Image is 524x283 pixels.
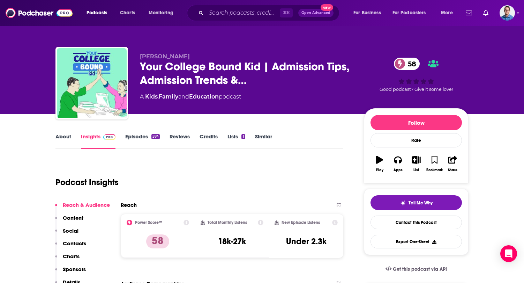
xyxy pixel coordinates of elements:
span: [PERSON_NAME] [140,53,190,60]
span: Open Advanced [301,11,330,15]
button: tell me why sparkleTell Me Why [370,195,462,210]
div: 58Good podcast? Give it some love! [364,53,469,96]
div: Open Intercom Messenger [500,245,517,262]
button: Sponsors [55,266,86,279]
img: Your College Bound Kid | Admission Tips, Admission Trends & Admission Interviews [57,48,127,118]
img: Podchaser Pro [103,134,115,140]
span: Tell Me Why [409,200,433,206]
button: open menu [144,7,182,19]
a: Show notifications dropdown [480,7,491,19]
span: Get this podcast via API [393,266,447,272]
span: Good podcast? Give it some love! [380,87,453,92]
span: and [178,93,189,100]
div: Play [376,168,383,172]
button: Reach & Audience [55,202,110,215]
button: Follow [370,115,462,130]
input: Search podcasts, credits, & more... [206,7,280,19]
a: Get this podcast via API [380,261,452,278]
span: , [158,93,159,100]
button: List [407,151,425,176]
span: Monitoring [149,8,173,18]
p: 58 [146,234,169,248]
button: Apps [389,151,407,176]
img: tell me why sparkle [400,200,406,206]
a: Education [189,93,219,100]
span: Logged in as swherley [500,5,515,21]
button: open menu [436,7,462,19]
div: Share [448,168,457,172]
h2: Total Monthly Listens [208,220,247,225]
button: Export One-Sheet [370,235,462,248]
h3: 18k-27k [218,236,246,247]
h1: Podcast Insights [55,177,119,188]
span: ⌘ K [280,8,293,17]
div: A podcast [140,93,241,101]
a: Family [159,93,178,100]
div: Apps [394,168,403,172]
div: 1 [241,134,245,139]
a: Contact This Podcast [370,216,462,229]
img: Podchaser - Follow, Share and Rate Podcasts [6,6,73,20]
a: About [55,133,71,149]
p: Content [63,215,83,221]
button: open menu [349,7,390,19]
button: Play [370,151,389,176]
div: List [413,168,419,172]
span: More [441,8,453,18]
a: Charts [115,7,139,19]
span: For Podcasters [392,8,426,18]
span: New [321,4,333,11]
div: Bookmark [426,168,443,172]
button: Contacts [55,240,86,253]
button: open menu [82,7,116,19]
button: Social [55,227,78,240]
a: Episodes574 [125,133,160,149]
h2: Reach [121,202,137,208]
p: Social [63,227,78,234]
p: Sponsors [63,266,86,273]
a: Show notifications dropdown [463,7,475,19]
a: Lists1 [227,133,245,149]
button: Share [444,151,462,176]
h2: New Episode Listens [282,220,320,225]
div: Search podcasts, credits, & more... [194,5,346,21]
a: Reviews [170,133,190,149]
p: Reach & Audience [63,202,110,208]
div: Rate [370,133,462,147]
p: Contacts [63,240,86,247]
span: Charts [120,8,135,18]
span: 58 [401,58,420,70]
a: Kids [145,93,158,100]
span: For Business [353,8,381,18]
a: InsightsPodchaser Pro [81,133,115,149]
h3: Under 2.3k [286,236,327,247]
img: User Profile [500,5,515,21]
button: Bookmark [425,151,443,176]
a: Credits [200,133,218,149]
button: open menu [388,7,436,19]
a: 58 [394,58,420,70]
h2: Power Score™ [135,220,162,225]
button: Content [55,215,83,227]
button: Open AdvancedNew [298,9,334,17]
button: Show profile menu [500,5,515,21]
p: Charts [63,253,80,260]
div: 574 [151,134,160,139]
span: Podcasts [87,8,107,18]
a: Similar [255,133,272,149]
button: Charts [55,253,80,266]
